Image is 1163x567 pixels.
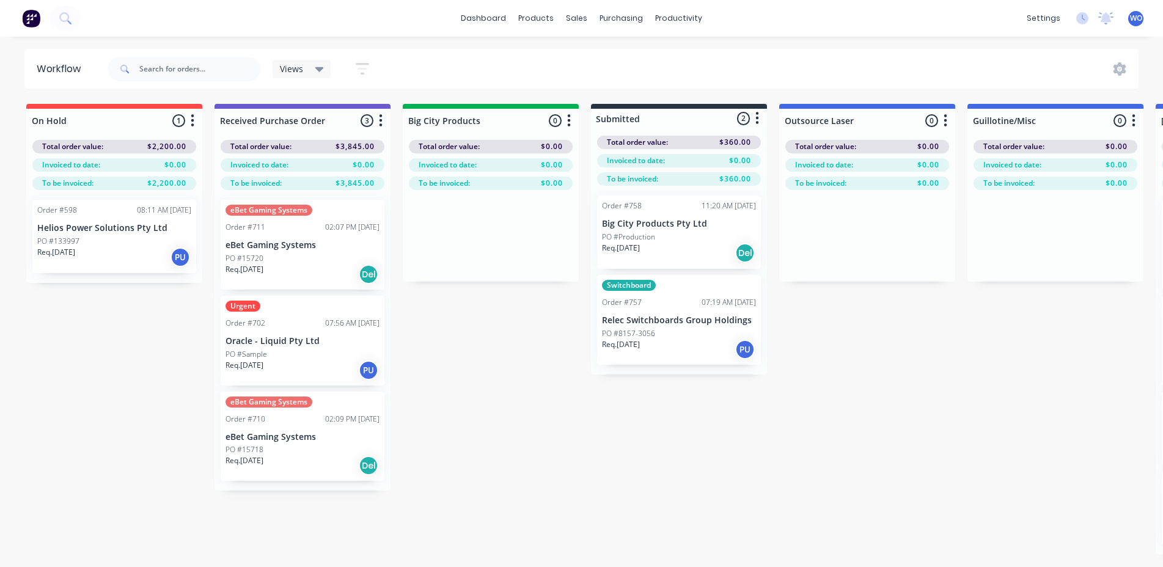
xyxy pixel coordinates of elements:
[512,9,560,27] div: products
[32,200,196,273] div: Order #59808:11 AM [DATE]Helios Power Solutions Pty LtdPO #133997Req.[DATE]PU
[37,247,75,258] p: Req. [DATE]
[455,9,512,27] a: dashboard
[226,318,265,329] div: Order #702
[226,397,312,408] div: eBet Gaming Systems
[541,178,563,189] span: $0.00
[1106,178,1128,189] span: $0.00
[602,315,756,326] p: Relec Switchboards Group Holdings
[602,200,642,211] div: Order #758
[226,253,263,264] p: PO #15720
[602,243,640,254] p: Req. [DATE]
[1130,13,1142,24] span: WO
[137,205,191,216] div: 08:11 AM [DATE]
[226,222,265,233] div: Order #711
[602,328,655,339] p: PO #8157-3056
[226,455,263,466] p: Req. [DATE]
[147,178,186,189] span: $2,200.00
[226,432,380,442] p: eBet Gaming Systems
[230,141,292,152] span: Total order value:
[735,340,755,359] div: PU
[419,159,477,170] span: Invoiced to date:
[649,9,708,27] div: productivity
[1021,9,1066,27] div: settings
[593,9,649,27] div: purchasing
[719,137,751,148] span: $360.00
[226,205,312,216] div: eBet Gaming Systems
[22,9,40,27] img: Factory
[607,174,658,185] span: To be invoiced:
[702,200,756,211] div: 11:20 AM [DATE]
[419,178,470,189] span: To be invoiced:
[139,57,260,81] input: Search for orders...
[226,349,267,360] p: PO #Sample
[37,223,191,233] p: Helios Power Solutions Pty Ltd
[1106,159,1128,170] span: $0.00
[230,178,282,189] span: To be invoiced:
[597,196,761,269] div: Order #75811:20 AM [DATE]Big City Products Pty LtdPO #ProductionReq.[DATE]Del
[983,141,1044,152] span: Total order value:
[795,178,846,189] span: To be invoiced:
[226,444,263,455] p: PO #15718
[795,141,856,152] span: Total order value:
[359,265,378,284] div: Del
[983,178,1035,189] span: To be invoiced:
[602,297,642,308] div: Order #757
[221,392,384,481] div: eBet Gaming SystemsOrder #71002:09 PM [DATE]eBet Gaming SystemsPO #15718Req.[DATE]Del
[607,155,665,166] span: Invoiced to date:
[597,275,761,365] div: SwitchboardOrder #75707:19 AM [DATE]Relec Switchboards Group HoldingsPO #8157-3056Req.[DATE]PU
[560,9,593,27] div: sales
[602,339,640,350] p: Req. [DATE]
[541,159,563,170] span: $0.00
[280,62,303,75] span: Views
[336,141,375,152] span: $3,845.00
[230,159,288,170] span: Invoiced to date:
[702,297,756,308] div: 07:19 AM [DATE]
[164,159,186,170] span: $0.00
[325,222,380,233] div: 02:07 PM [DATE]
[37,236,79,247] p: PO #133997
[719,174,751,185] span: $360.00
[353,159,375,170] span: $0.00
[37,62,87,76] div: Workflow
[541,141,563,152] span: $0.00
[221,200,384,290] div: eBet Gaming SystemsOrder #71102:07 PM [DATE]eBet Gaming SystemsPO #15720Req.[DATE]Del
[359,456,378,475] div: Del
[147,141,186,152] span: $2,200.00
[1106,141,1128,152] span: $0.00
[226,360,263,371] p: Req. [DATE]
[325,414,380,425] div: 02:09 PM [DATE]
[226,336,380,346] p: Oracle - Liquid Pty Ltd
[42,159,100,170] span: Invoiced to date:
[359,360,378,380] div: PU
[602,280,656,291] div: Switchboard
[226,414,265,425] div: Order #710
[735,243,755,263] div: Del
[171,247,190,267] div: PU
[325,318,380,329] div: 07:56 AM [DATE]
[42,141,103,152] span: Total order value:
[226,301,260,312] div: Urgent
[42,178,94,189] span: To be invoiced:
[419,141,480,152] span: Total order value:
[37,205,77,216] div: Order #598
[917,141,939,152] span: $0.00
[795,159,853,170] span: Invoiced to date:
[729,155,751,166] span: $0.00
[336,178,375,189] span: $3,845.00
[917,159,939,170] span: $0.00
[226,264,263,275] p: Req. [DATE]
[602,219,756,229] p: Big City Products Pty Ltd
[221,296,384,386] div: UrgentOrder #70207:56 AM [DATE]Oracle - Liquid Pty LtdPO #SampleReq.[DATE]PU
[226,240,380,251] p: eBet Gaming Systems
[607,137,668,148] span: Total order value:
[917,178,939,189] span: $0.00
[983,159,1041,170] span: Invoiced to date:
[602,232,655,243] p: PO #Production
